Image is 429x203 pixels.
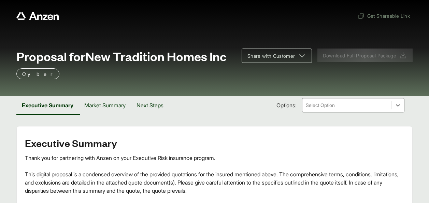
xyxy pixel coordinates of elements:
[79,96,131,115] button: Market Summary
[25,154,404,195] div: Thank you for partnering with Anzen on your Executive Risk insurance program. This digital propos...
[16,96,79,115] button: Executive Summary
[276,101,297,109] span: Options:
[247,52,295,59] span: Share with Customer
[16,49,227,63] span: Proposal for New Tradition Homes Inc
[355,10,413,22] button: Get Shareable Link
[131,96,169,115] button: Next Steps
[22,70,54,78] p: Cyber
[242,49,312,63] button: Share with Customer
[358,12,410,19] span: Get Shareable Link
[323,52,397,59] span: Download Full Proposal Package
[25,137,404,148] h2: Executive Summary
[16,12,59,20] a: Anzen website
